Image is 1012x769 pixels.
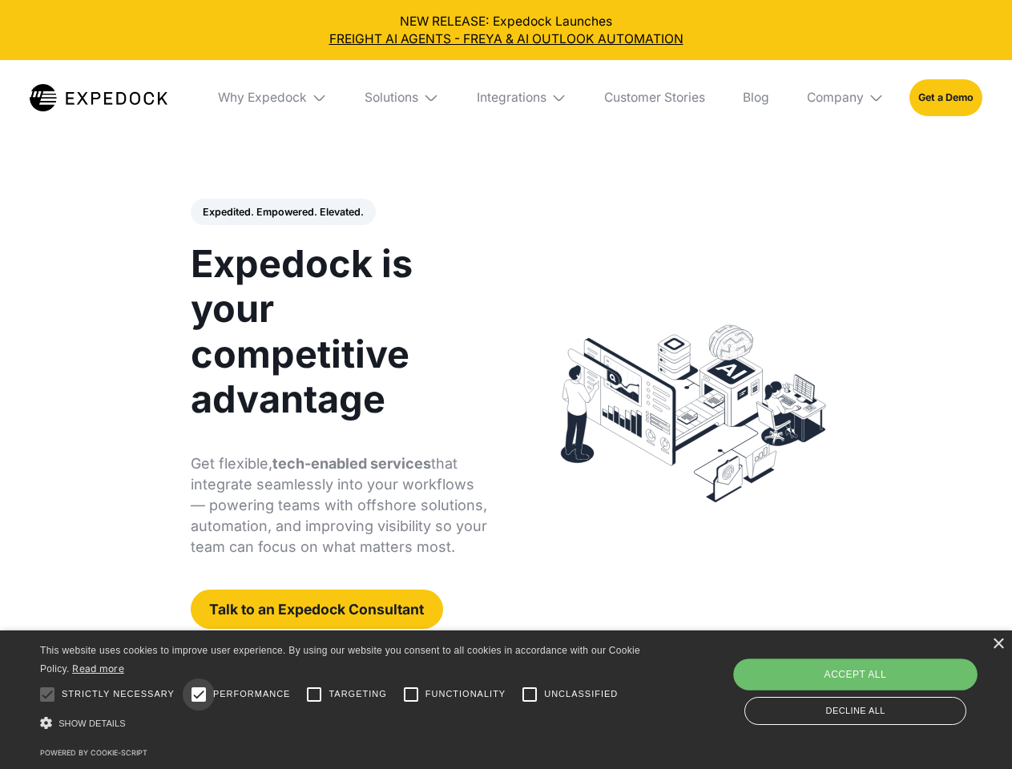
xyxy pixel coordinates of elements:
[353,60,452,135] div: Solutions
[909,79,982,115] a: Get a Demo
[807,90,864,106] div: Company
[191,241,488,421] h1: Expedock is your competitive advantage
[794,60,897,135] div: Company
[13,13,1000,48] div: NEW RELEASE: Expedock Launches
[40,748,147,757] a: Powered by cookie-script
[13,30,1000,48] a: FREIGHT AI AGENTS - FREYA & AI OUTLOOK AUTOMATION
[40,645,640,674] span: This website uses cookies to improve user experience. By using our website you consent to all coo...
[477,90,546,106] div: Integrations
[544,687,618,701] span: Unclassified
[62,687,175,701] span: Strictly necessary
[745,596,1012,769] iframe: Chat Widget
[218,90,307,106] div: Why Expedock
[733,658,977,690] div: Accept all
[464,60,579,135] div: Integrations
[191,453,488,558] p: Get flexible, that integrate seamlessly into your workflows — powering teams with offshore soluti...
[58,719,126,728] span: Show details
[213,687,291,701] span: Performance
[191,590,443,629] a: Talk to an Expedock Consultant
[72,662,124,674] a: Read more
[329,687,386,701] span: Targeting
[365,90,418,106] div: Solutions
[425,687,506,701] span: Functionality
[40,713,646,735] div: Show details
[272,455,431,472] strong: tech-enabled services
[730,60,781,135] a: Blog
[205,60,340,135] div: Why Expedock
[591,60,717,135] a: Customer Stories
